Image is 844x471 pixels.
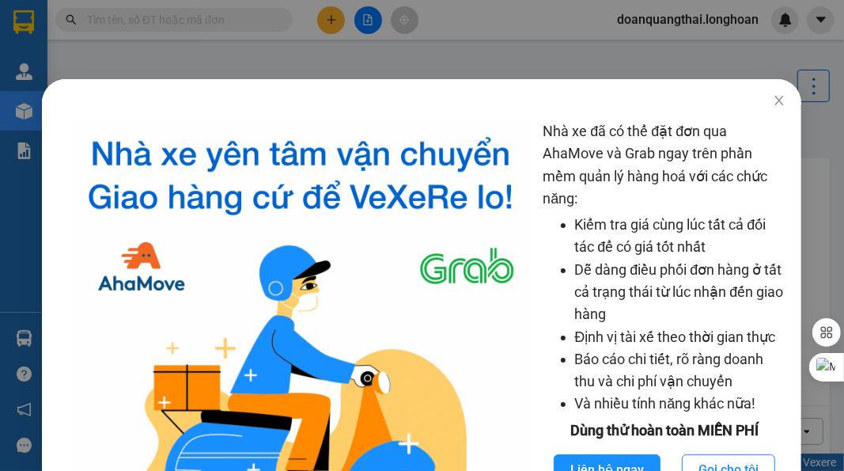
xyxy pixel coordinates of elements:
[774,94,786,107] span: close
[575,326,786,348] li: Định vị tài xế theo thời gian thực
[758,79,802,123] button: Close
[543,420,786,442] div: Dùng thử hoàn toàn MIỄN PHÍ
[575,259,786,326] li: Dễ dàng điều phối đơn hàng ở tất cả trạng thái từ lúc nhận đến giao hàng
[575,348,786,393] li: Báo cáo chi tiết, rõ ràng doanh thu và chi phí vận chuyển
[575,214,786,259] li: Kiểm tra giá cùng lúc tất cả đối tác để có giá tốt nhất
[575,393,786,415] li: Và nhiều tính năng khác nữa!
